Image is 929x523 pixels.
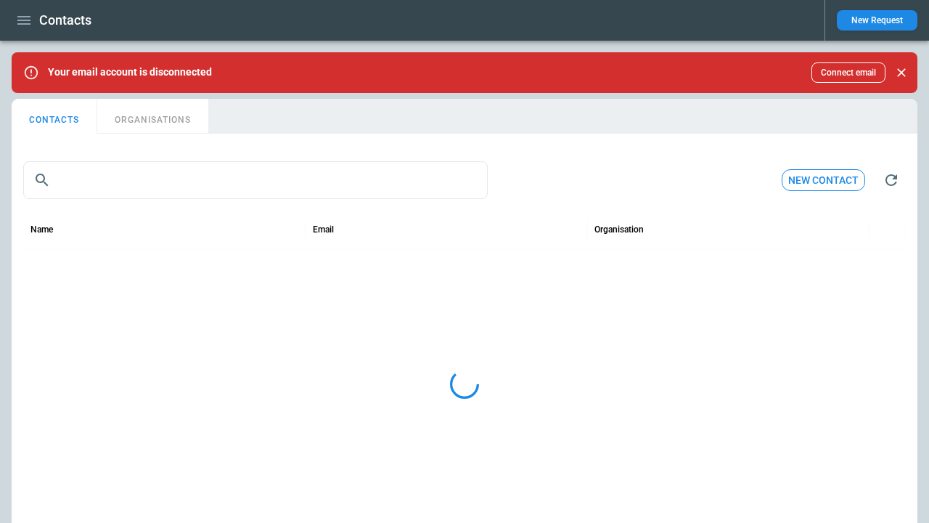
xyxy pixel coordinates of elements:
[782,169,865,192] button: New contact
[594,224,644,235] div: Organisation
[97,99,208,134] button: ORGANISATIONS
[48,66,212,78] p: Your email account is disconnected
[313,224,334,235] div: Email
[837,10,917,31] button: New Request
[811,62,885,83] button: Connect email
[891,57,912,89] div: dismiss
[30,224,53,235] div: Name
[12,99,97,134] button: CONTACTS
[891,62,912,83] button: Close
[39,12,91,29] h1: Contacts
